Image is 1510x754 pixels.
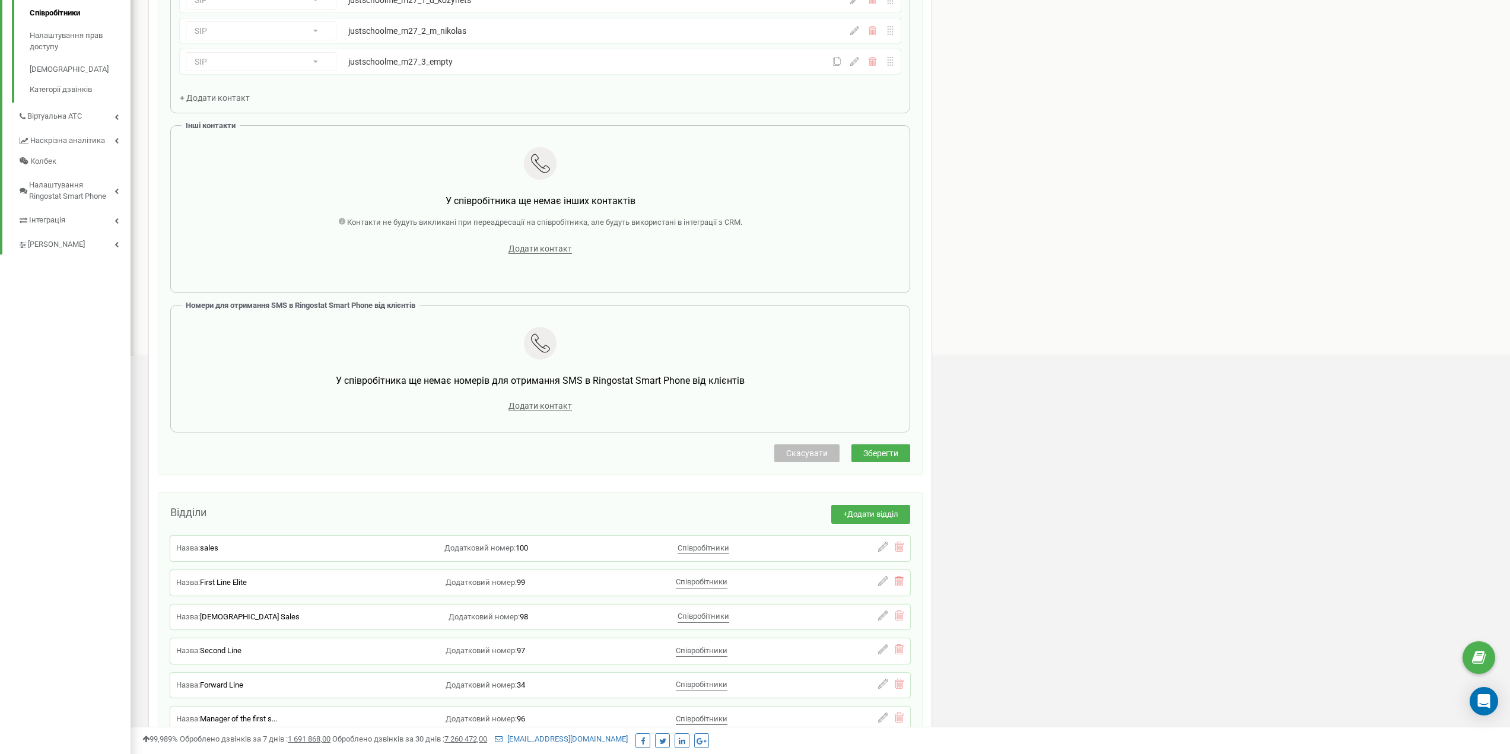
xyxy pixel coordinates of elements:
[288,734,330,743] u: 1 691 868,00
[774,444,840,462] button: Скасувати
[200,543,218,552] span: sales
[30,156,56,167] span: Колбек
[676,714,727,723] span: Співробітники
[176,680,200,689] span: Назва:
[678,612,729,621] span: Співробітники
[30,58,131,81] a: [DEMOGRAPHIC_DATA]
[348,56,710,68] div: justschoolme_m27_3_empty
[176,714,200,723] span: Назва:
[176,578,200,587] span: Назва:
[29,215,65,226] span: Інтеграція
[186,301,415,310] span: Номери для отримання SMS в Ringostat Smart Phone від клієнтів
[520,612,528,621] span: 98
[336,375,745,386] span: У співробітника ще немає номерів для отримання SMS в Ringostat Smart Phone від клієнтів
[348,25,710,37] div: justschoolme_m27_2_m_nikolas
[508,401,572,411] span: Додати контакт
[678,543,729,552] span: Співробітники
[676,680,727,689] span: Співробітники
[30,24,131,58] a: Налаштування прав доступу
[176,543,200,552] span: Назва:
[180,734,330,743] span: Оброблено дзвінків за 7 днів :
[18,231,131,255] a: [PERSON_NAME]
[446,680,517,689] span: Додатковий номер:
[832,57,841,66] button: Скопіювати дані SIP акаунта
[180,18,901,43] div: SIPjustschoolme_m27_2_m_nikolas
[449,612,520,621] span: Додатковий номер:
[517,578,525,587] span: 99
[517,714,525,723] span: 96
[200,680,243,689] span: Forward Line
[446,195,635,206] span: У співробітника ще немає інших контактів
[1470,687,1498,715] div: Open Intercom Messenger
[517,680,525,689] span: 34
[831,505,910,524] button: +Додати відділ
[847,510,898,518] span: Додати відділ
[516,543,528,552] span: 100
[347,218,742,227] span: Контакти не будуть викликані при переадресації на співробітника, але будуть використані в інтегра...
[180,93,250,103] span: + Додати контакт
[444,543,516,552] span: Додатковий номер:
[863,448,898,458] span: Зберегти
[332,734,487,743] span: Оброблено дзвінків за 30 днів :
[18,103,131,127] a: Віртуальна АТС
[444,734,487,743] u: 7 260 472,00
[176,646,200,655] span: Назва:
[18,171,131,206] a: Налаштування Ringostat Smart Phone
[18,206,131,231] a: Інтеграція
[200,578,247,587] span: First Line Elite
[27,111,82,122] span: Віртуальна АТС
[200,646,241,655] span: Second Line
[18,127,131,151] a: Наскрізна аналітика
[786,448,828,458] span: Скасувати
[180,49,901,74] div: SIPjustschoolme_m27_3_empty
[30,81,131,96] a: Категорії дзвінків
[28,239,85,250] span: [PERSON_NAME]
[676,577,727,586] span: Співробітники
[446,714,517,723] span: Додатковий номер:
[676,646,727,655] span: Співробітники
[200,714,277,723] span: Manager of the first s...
[517,646,525,655] span: 97
[200,612,300,621] span: [DEMOGRAPHIC_DATA] Sales
[30,135,105,147] span: Наскрізна аналітика
[170,506,206,518] span: Відділи
[186,121,236,130] span: Інші контакти
[446,578,517,587] span: Додатковий номер:
[851,444,910,462] button: Зберегти
[495,734,628,743] a: [EMAIL_ADDRESS][DOMAIN_NAME]
[446,646,517,655] span: Додатковий номер:
[176,612,200,621] span: Назва:
[18,151,131,172] a: Колбек
[30,2,131,25] a: Співробітники
[142,734,178,743] span: 99,989%
[508,244,572,254] span: Додати контакт
[29,180,115,202] span: Налаштування Ringostat Smart Phone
